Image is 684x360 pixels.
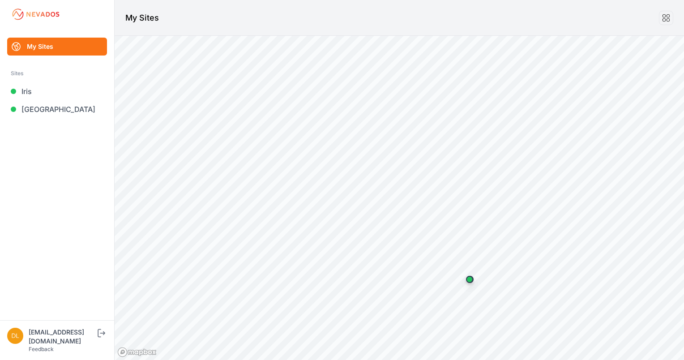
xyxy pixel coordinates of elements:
div: [EMAIL_ADDRESS][DOMAIN_NAME] [29,328,96,346]
div: Map marker [461,270,479,288]
img: dlay@prim.com [7,328,23,344]
div: Sites [11,68,103,79]
h1: My Sites [125,12,159,24]
a: [GEOGRAPHIC_DATA] [7,100,107,118]
a: Feedback [29,346,54,352]
img: Nevados [11,7,61,21]
canvas: Map [115,36,684,360]
a: Iris [7,82,107,100]
a: Mapbox logo [117,347,157,357]
a: My Sites [7,38,107,56]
